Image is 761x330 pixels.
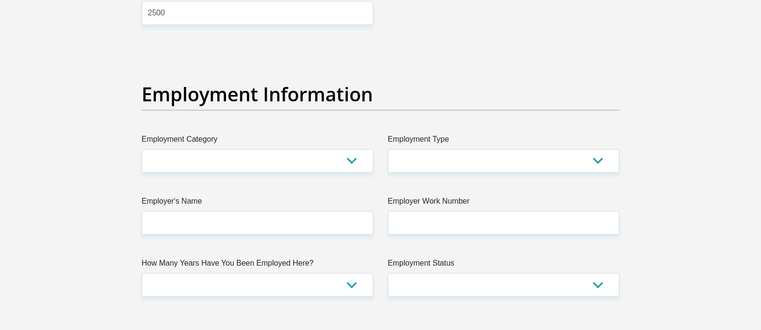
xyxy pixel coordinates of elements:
label: Employment Type [388,134,619,149]
label: How Many Years Have You Been Employed Here? [142,257,373,273]
label: Employment Status [388,257,619,273]
input: Expenses - Child Maintenance [142,1,373,24]
label: Employment Category [142,134,373,149]
input: Employer's Name [142,211,373,234]
label: Employer Work Number [388,196,619,211]
label: Employer's Name [142,196,373,211]
input: Employer Work Number [388,211,619,234]
h2: Employment Information [142,83,619,106]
